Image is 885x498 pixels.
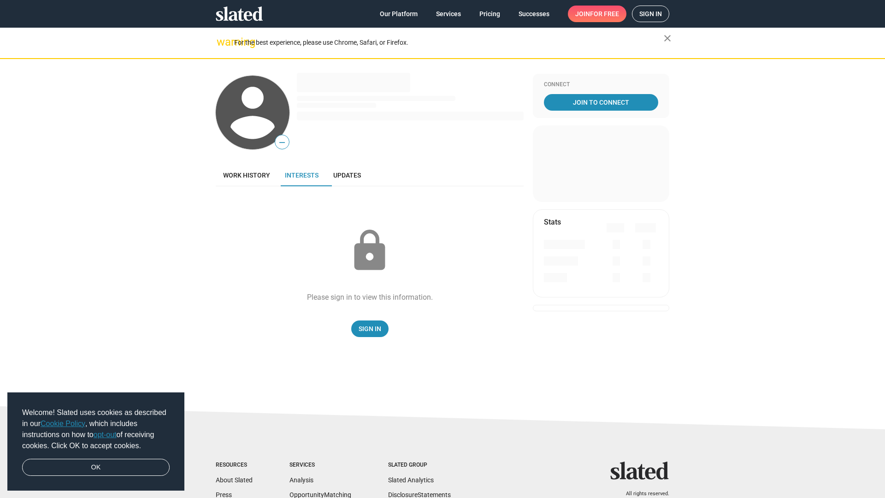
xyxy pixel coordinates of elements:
span: Services [436,6,461,22]
div: Connect [544,81,658,89]
a: Updates [326,164,368,186]
mat-icon: close [662,33,673,44]
a: Interests [277,164,326,186]
div: Resources [216,462,253,469]
a: Cookie Policy [41,420,85,427]
a: About Slated [216,476,253,484]
mat-icon: warning [217,36,228,47]
div: Services [289,462,351,469]
span: Work history [223,172,270,179]
a: Sign in [632,6,669,22]
span: — [275,136,289,148]
div: cookieconsent [7,392,184,491]
span: Sign in [639,6,662,22]
a: Work history [216,164,277,186]
a: Joinfor free [568,6,626,22]
span: Our Platform [380,6,418,22]
div: Please sign in to view this information. [307,292,433,302]
span: Pricing [479,6,500,22]
a: Sign In [351,320,389,337]
mat-card-title: Stats [544,217,561,227]
span: Successes [519,6,549,22]
span: Join [575,6,619,22]
span: Welcome! Slated uses cookies as described in our , which includes instructions on how to of recei... [22,407,170,451]
a: Analysis [289,476,313,484]
span: Sign In [359,320,381,337]
span: for free [590,6,619,22]
span: Join To Connect [546,94,656,111]
a: Pricing [472,6,507,22]
a: Join To Connect [544,94,658,111]
a: Successes [511,6,557,22]
a: dismiss cookie message [22,459,170,476]
a: Our Platform [372,6,425,22]
div: For the best experience, please use Chrome, Safari, or Firefox. [234,36,664,49]
div: Slated Group [388,462,451,469]
a: Slated Analytics [388,476,434,484]
span: Interests [285,172,319,179]
a: opt-out [94,431,117,439]
a: Services [429,6,468,22]
mat-icon: lock [347,228,393,274]
span: Updates [333,172,361,179]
